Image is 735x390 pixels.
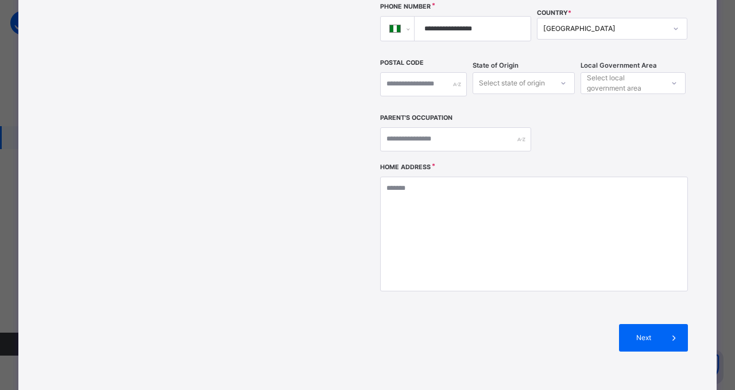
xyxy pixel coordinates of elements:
div: Select state of origin [479,72,545,94]
label: Home Address [380,163,431,172]
label: Parent's Occupation [380,114,452,123]
span: State of Origin [473,61,519,71]
span: Next [628,333,660,343]
div: [GEOGRAPHIC_DATA] [543,24,667,34]
label: Phone Number [380,2,431,11]
span: COUNTRY [537,9,571,17]
span: Local Government Area [581,61,657,71]
div: Select local government area [587,72,662,94]
label: Postal Code [380,58,424,68]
